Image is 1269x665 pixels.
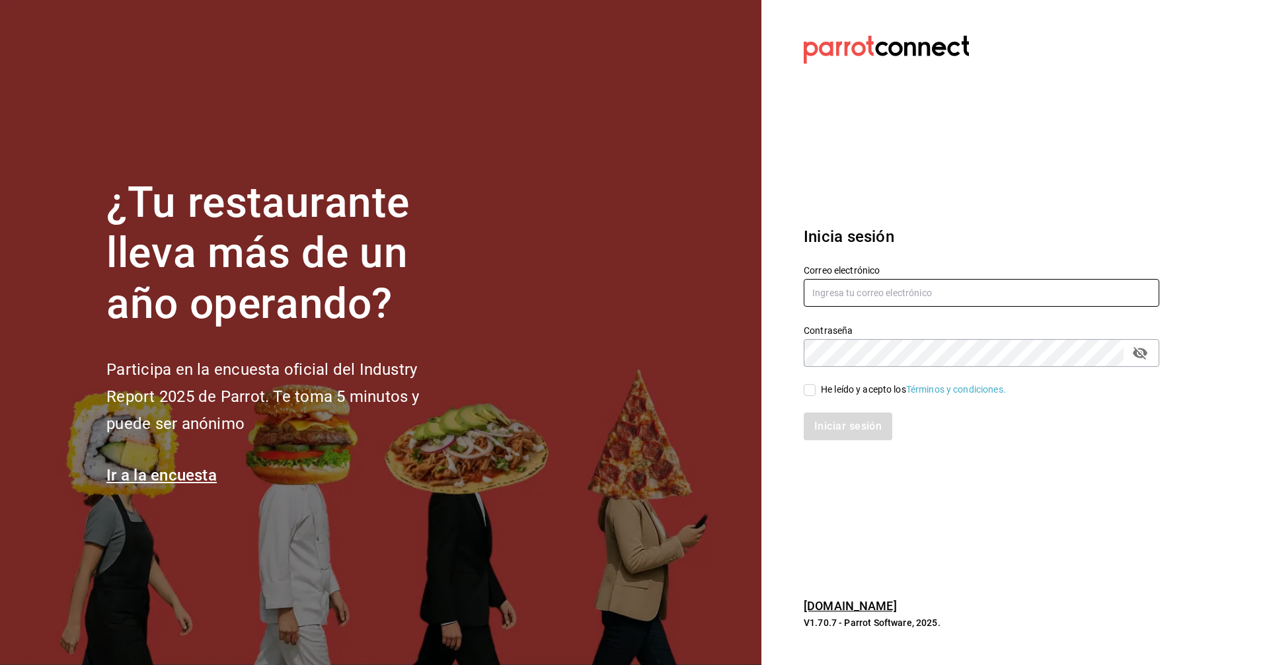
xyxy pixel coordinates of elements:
button: passwordField [1129,342,1151,364]
h3: Inicia sesión [804,225,1159,249]
p: V1.70.7 - Parrot Software, 2025. [804,616,1159,629]
a: Términos y condiciones. [906,384,1006,395]
h1: ¿Tu restaurante lleva más de un año operando? [106,178,463,330]
a: Ir a la encuesta [106,466,217,485]
h2: Participa en la encuesta oficial del Industry Report 2025 de Parrot. Te toma 5 minutos y puede se... [106,356,463,437]
a: [DOMAIN_NAME] [804,599,897,613]
div: He leído y acepto los [821,383,1006,397]
input: Ingresa tu correo electrónico [804,279,1159,307]
label: Contraseña [804,325,1159,334]
label: Correo electrónico [804,265,1159,274]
